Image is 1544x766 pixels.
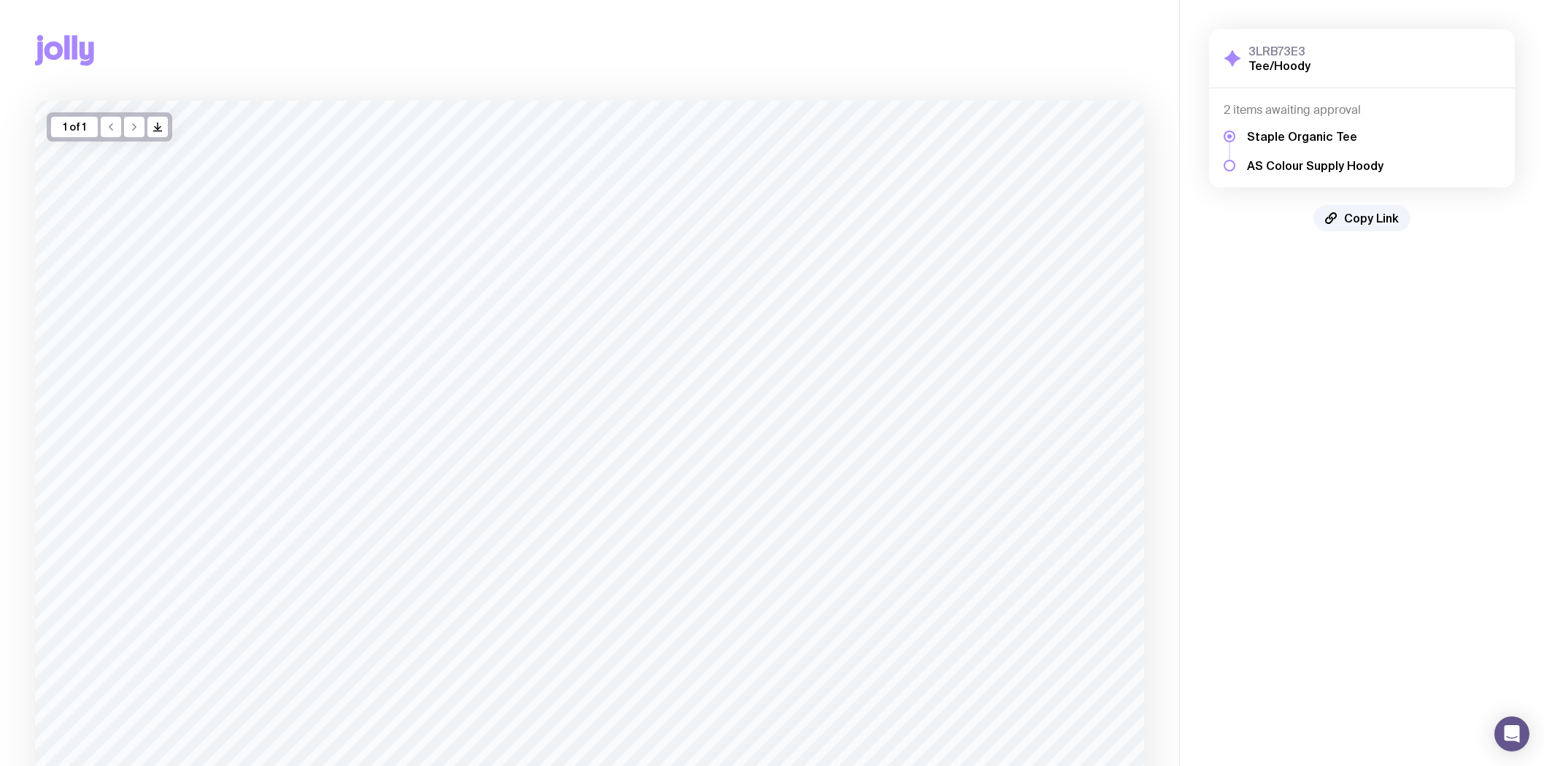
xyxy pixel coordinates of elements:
h5: Staple Organic Tee [1247,129,1383,144]
span: Copy Link [1344,211,1399,225]
button: />/> [147,117,168,137]
h2: Tee/Hoody [1248,58,1311,73]
h5: AS Colour Supply Hoody [1247,158,1383,173]
div: Open Intercom Messenger [1494,716,1529,751]
h3: 3LRB73E3 [1248,44,1311,58]
button: Copy Link [1313,205,1410,231]
h4: 2 items awaiting approval [1224,103,1500,117]
g: /> /> [154,123,162,131]
div: 1 of 1 [51,117,98,137]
